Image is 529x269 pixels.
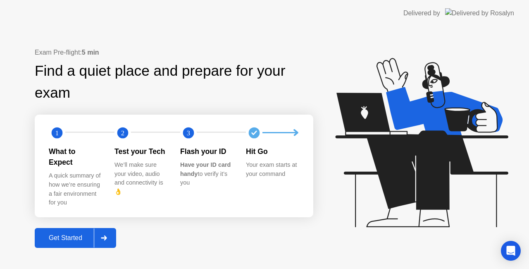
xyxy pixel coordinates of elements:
div: Open Intercom Messenger [501,241,521,261]
button: Get Started [35,228,116,248]
div: Flash your ID [180,146,233,157]
div: Test your Tech [114,146,167,157]
text: 3 [187,129,190,137]
div: Get Started [37,234,94,242]
b: 5 min [82,49,99,56]
div: Delivered by [403,8,440,18]
div: What to Expect [49,146,101,168]
div: We’ll make sure your video, audio and connectivity is 👌 [114,161,167,196]
div: Hit Go [246,146,298,157]
div: to verify it’s you [180,161,233,187]
div: Exam Pre-flight: [35,48,313,58]
text: 2 [121,129,124,137]
div: A quick summary of how we’re ensuring a fair environment for you [49,171,101,207]
div: Find a quiet place and prepare for your exam [35,60,313,104]
img: Delivered by Rosalyn [445,8,514,18]
div: Your exam starts at your command [246,161,298,178]
text: 1 [55,129,59,137]
b: Have your ID card handy [180,161,231,177]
